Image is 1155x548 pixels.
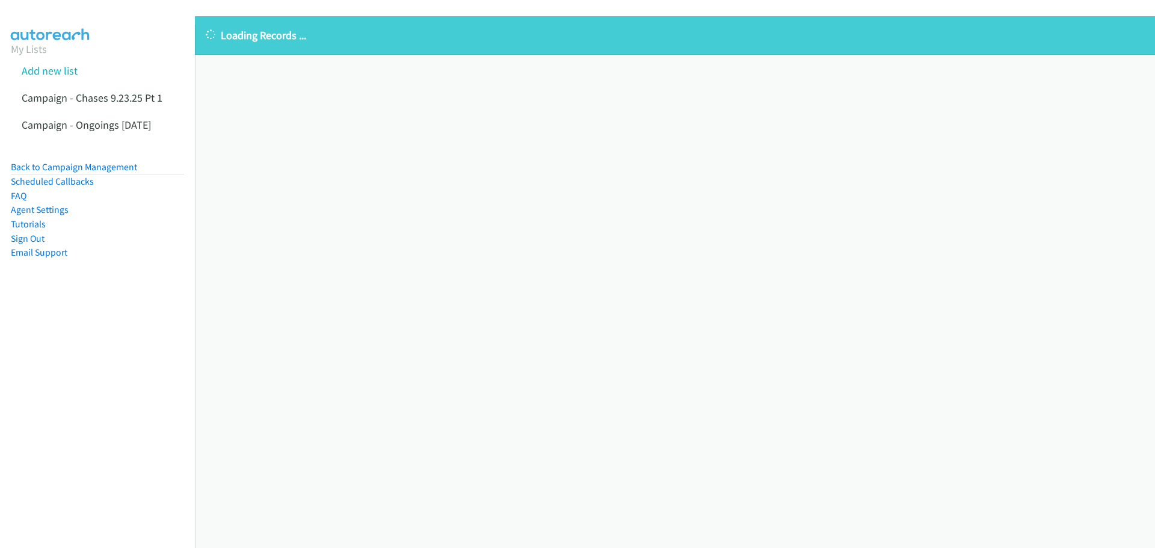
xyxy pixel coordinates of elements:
a: Back to Campaign Management [11,161,137,173]
a: FAQ [11,190,26,202]
a: My Lists [11,42,47,56]
a: Campaign - Chases 9.23.25 Pt 1 [22,91,162,105]
a: Scheduled Callbacks [11,176,94,187]
a: Email Support [11,247,67,258]
a: Sign Out [11,233,45,244]
p: Loading Records ... [206,27,1144,43]
a: Campaign - Ongoings [DATE] [22,118,151,132]
a: Tutorials [11,218,46,230]
a: Add new list [22,64,78,78]
a: Agent Settings [11,204,69,215]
